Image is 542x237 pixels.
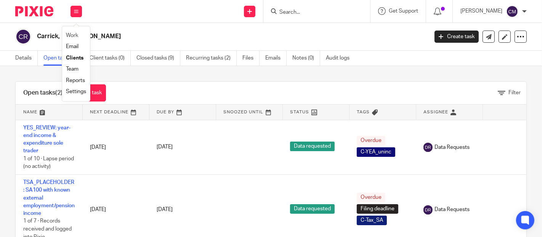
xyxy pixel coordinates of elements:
[242,51,260,66] a: Files
[435,143,470,151] span: Data Requests
[290,110,309,114] span: Status
[55,90,63,96] span: (2)
[357,147,395,157] span: C-YEA_uninc
[224,110,264,114] span: Snoozed Until
[389,8,418,14] span: Get Support
[508,90,521,95] span: Filter
[37,32,346,40] h2: Carrick, Ms [PERSON_NAME]
[66,78,85,83] a: Reports
[279,9,347,16] input: Search
[136,51,180,66] a: Closed tasks (9)
[157,145,173,150] span: [DATE]
[186,51,237,66] a: Recurring tasks (2)
[23,180,75,216] a: TSA_PLACEHOLDER: SA100 with known external employment/pension income
[435,206,470,213] span: Data Requests
[15,51,38,66] a: Details
[292,51,320,66] a: Notes (0)
[460,7,502,15] p: [PERSON_NAME]
[357,110,370,114] span: Tags
[66,55,83,61] a: Clients
[157,207,173,212] span: [DATE]
[66,89,86,94] a: Settings
[43,51,84,66] a: Open tasks (2)
[326,51,355,66] a: Audit logs
[357,204,398,214] span: Filing deadline
[423,205,433,214] img: svg%3E
[90,51,131,66] a: Client tasks (0)
[23,156,74,169] span: 1 of 10 · Lapse period (no activity)
[23,89,63,97] h1: Open tasks
[15,6,53,16] img: Pixie
[23,125,71,154] a: YES_REVIEW: year-end income & expenditure sole trader
[423,143,433,152] img: svg%3E
[506,5,518,18] img: svg%3E
[357,216,387,225] span: C-Tax_SA
[15,29,31,45] img: svg%3E
[265,51,287,66] a: Emails
[66,44,79,49] a: Email
[290,142,335,151] span: Data requested
[290,204,335,214] span: Data requested
[357,136,385,145] span: Overdue
[66,33,78,38] a: Work
[357,193,385,202] span: Overdue
[66,66,79,72] a: Team
[82,120,149,174] td: [DATE]
[435,31,479,43] a: Create task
